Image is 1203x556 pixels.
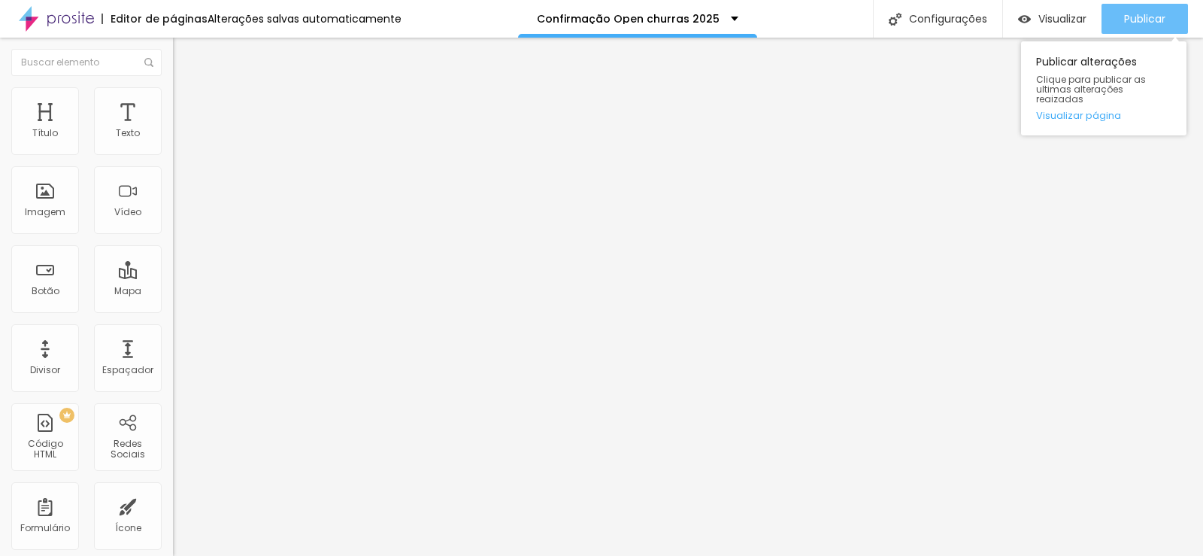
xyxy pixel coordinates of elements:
span: Clique para publicar as ultimas alterações reaizadas [1036,74,1171,105]
a: Visualizar página [1036,111,1171,120]
div: Espaçador [102,365,153,375]
img: Icone [144,58,153,67]
div: Formulário [20,523,70,533]
div: Código HTML [15,439,74,460]
div: Publicar alterações [1021,41,1186,135]
p: Confirmação Open churras 2025 [537,14,720,24]
div: Mapa [114,286,141,296]
input: Buscar elemento [11,49,162,76]
div: Vídeo [114,207,141,217]
div: Ícone [115,523,141,533]
div: Editor de páginas [102,14,208,24]
span: Visualizar [1038,13,1086,25]
div: Redes Sociais [98,439,157,460]
div: Botão [32,286,59,296]
button: Visualizar [1003,4,1101,34]
img: Icone [889,13,901,26]
div: Texto [116,128,140,138]
button: Publicar [1101,4,1188,34]
div: Título [32,128,58,138]
img: view-1.svg [1018,13,1031,26]
span: Publicar [1124,13,1165,25]
div: Alterações salvas automaticamente [208,14,402,24]
div: Imagem [25,207,65,217]
div: Divisor [30,365,60,375]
